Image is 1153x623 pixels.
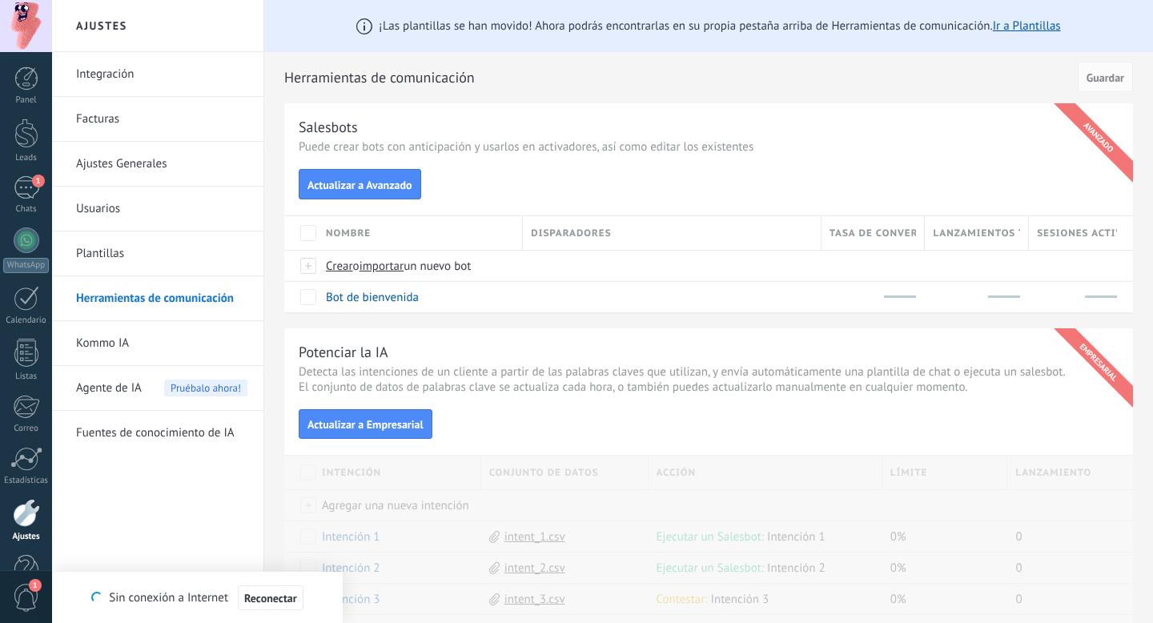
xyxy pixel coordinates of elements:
a: Herramientas de comunicación [76,276,247,321]
a: Ajustes Generales [76,142,247,187]
span: Tasa de conversión [830,226,917,241]
div: WhatsApp [3,258,49,273]
span: Crear [326,259,353,274]
span: Guardar [1087,72,1124,83]
a: Ir a Plantillas [993,18,1061,34]
p: Detecta las intenciones de un cliente a partir de las palabras claves que utilizan, y envía autom... [299,364,1119,395]
div: Estadísticas [3,476,50,486]
div: Leads [3,153,50,163]
a: Bot de bienvenida [326,290,419,305]
span: Pruébalo ahora! [164,380,247,396]
span: Nombre [326,226,371,241]
div: Sin conexión a Internet [91,585,303,611]
li: Fuentes de conocimiento de IA [52,411,263,455]
div: Ajustes [3,532,50,542]
div: 0% [822,282,918,312]
span: o [353,259,360,274]
span: Actualizar a Avanzado [307,179,412,191]
a: Usuarios [76,187,247,231]
li: Kommo IA [52,321,263,366]
span: Reconectar [244,593,297,604]
span: Disparadores [531,226,611,241]
li: Agente de IA [52,366,263,411]
div: Panel [3,95,50,106]
span: ¡Las plantillas se han movido! Ahora podrás encontrarlas en su propia pestaña arriba de Herramien... [379,18,1060,34]
li: Facturas [52,97,263,142]
p: Puede crear bots con anticipación y usarlos en activadores, así como editar los existentes [299,139,1119,155]
span: Actualizar a Empresarial [307,419,424,430]
span: importar [360,259,404,274]
h2: Herramientas de comunicación [284,62,1072,94]
div: Correo [3,424,50,434]
li: Ajustes Generales [52,142,263,187]
button: Reconectar [238,585,303,611]
li: Usuarios [52,187,263,231]
a: Fuentes de conocimiento de IA [76,411,247,456]
div: empresarial [1051,314,1147,410]
a: Plantillas [76,231,247,276]
div: avanzado [1051,90,1147,186]
span: Lanzamientos totales [933,226,1020,241]
a: Agente de IA Pruébalo ahora! [76,366,247,411]
a: Actualizar a Avanzado [299,176,421,191]
span: Sesiones activas [1037,226,1117,241]
div: Potenciar la IA [299,343,388,361]
a: Facturas [76,97,247,142]
span: un nuevo bot [404,259,471,274]
li: Plantillas [52,231,263,276]
li: Integración [52,52,263,97]
span: 1 [29,579,42,592]
span: Agente de IA [76,366,142,411]
button: Actualizar a Empresarial [299,409,432,440]
div: Listas [3,372,50,382]
div: Calendario [3,316,50,326]
div: Chats [3,204,50,215]
span: 1 [32,175,45,187]
a: Kommo IA [76,321,247,366]
li: Herramientas de comunicación [52,276,263,321]
button: Actualizar a Avanzado [299,169,421,199]
div: 0 [925,282,1021,312]
div: Salesbots [299,118,358,136]
a: Actualizar a Empresarial [299,416,432,431]
a: Integración [76,52,247,97]
div: 0 [1029,282,1117,312]
button: Guardar [1078,62,1133,92]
